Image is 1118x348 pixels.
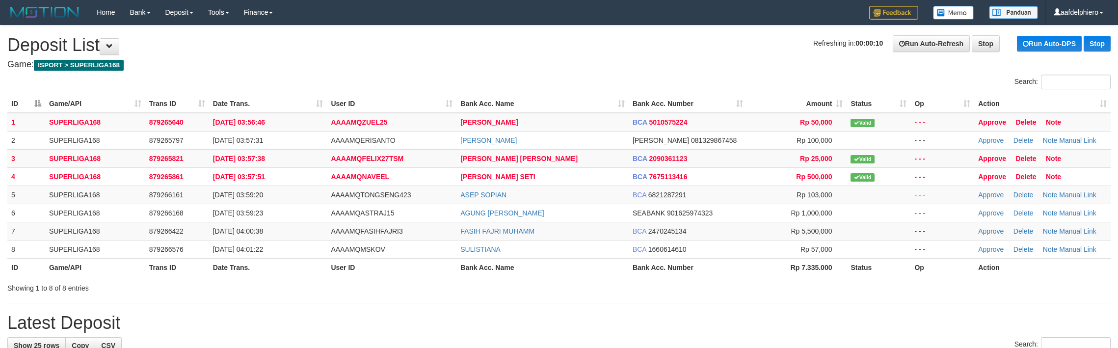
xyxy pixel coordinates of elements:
a: [PERSON_NAME] [460,136,517,144]
span: [DATE] 04:00:38 [213,227,263,235]
a: Manual Link [1059,136,1096,144]
span: AAAAMQFELIX27TSM [331,155,403,162]
a: [PERSON_NAME] SETI [460,173,535,181]
span: 879266161 [149,191,184,199]
img: panduan.png [989,6,1038,19]
th: Rp 7.335.000 [747,258,847,276]
th: ID [7,258,45,276]
span: 879266168 [149,209,184,217]
td: - - - [910,149,974,167]
span: [DATE] 03:57:31 [213,136,263,144]
td: SUPERLIGA168 [45,240,145,258]
img: MOTION_logo.png [7,5,82,20]
span: BCA [633,173,647,181]
td: - - - [910,113,974,132]
label: Search: [1014,75,1111,89]
a: Approve [978,118,1006,126]
span: AAAAMQMSKOV [331,245,385,253]
strong: 00:00:10 [855,39,883,47]
a: Approve [978,191,1004,199]
td: SUPERLIGA168 [45,186,145,204]
span: AAAAMQZUEL25 [331,118,387,126]
a: Manual Link [1059,227,1096,235]
span: Copy 7675113416 to clipboard [649,173,688,181]
td: SUPERLIGA168 [45,204,145,222]
span: [DATE] 03:56:46 [213,118,265,126]
a: ASEP SOPIAN [460,191,506,199]
span: AAAAMQFASIHFAJRI3 [331,227,402,235]
a: Approve [978,136,1004,144]
a: Delete [1013,191,1033,199]
h1: Latest Deposit [7,313,1111,333]
th: ID: activate to sort column descending [7,95,45,113]
span: Rp 100,000 [797,136,832,144]
a: Note [1043,209,1058,217]
th: Date Trans.: activate to sort column ascending [209,95,327,113]
h1: Deposit List [7,35,1111,55]
a: Delete [1016,173,1037,181]
h4: Game: [7,60,1111,70]
td: - - - [910,186,974,204]
span: Rp 50,000 [800,118,832,126]
td: SUPERLIGA168 [45,113,145,132]
span: SEABANK [633,209,665,217]
span: Valid transaction [851,173,874,182]
a: Delete [1013,136,1033,144]
a: Delete [1013,209,1033,217]
span: 879265861 [149,173,184,181]
a: Note [1043,245,1058,253]
span: Copy 6821287291 to clipboard [648,191,687,199]
span: AAAAMQASTRAJ15 [331,209,394,217]
span: Copy 901625974323 to clipboard [667,209,713,217]
span: Rp 57,000 [800,245,832,253]
span: 879265797 [149,136,184,144]
a: Stop [1084,36,1111,52]
span: [DATE] 03:59:20 [213,191,263,199]
span: Valid transaction [851,155,874,163]
th: Game/API: activate to sort column ascending [45,95,145,113]
th: Action: activate to sort column ascending [974,95,1111,113]
span: 879266422 [149,227,184,235]
td: 3 [7,149,45,167]
span: [DATE] 03:57:51 [213,173,265,181]
td: SUPERLIGA168 [45,167,145,186]
span: AAAAMQERISANTO [331,136,395,144]
th: Trans ID: activate to sort column ascending [145,95,209,113]
a: Manual Link [1059,191,1096,199]
a: Delete [1013,227,1033,235]
img: Button%20Memo.svg [933,6,974,20]
td: 5 [7,186,45,204]
td: - - - [910,240,974,258]
th: Date Trans. [209,258,327,276]
a: AGUNG [PERSON_NAME] [460,209,544,217]
th: Amount: activate to sort column ascending [747,95,847,113]
span: Refreshing in: [813,39,883,47]
td: 4 [7,167,45,186]
th: Action [974,258,1111,276]
td: - - - [910,222,974,240]
th: Op [910,258,974,276]
span: 879265640 [149,118,184,126]
span: Copy 5010575224 to clipboard [649,118,688,126]
span: AAAAMQTONGSENG423 [331,191,411,199]
th: Op: activate to sort column ascending [910,95,974,113]
a: Approve [978,227,1004,235]
a: [PERSON_NAME] [PERSON_NAME] [460,155,578,162]
span: [DATE] 03:57:38 [213,155,265,162]
span: BCA [633,227,646,235]
th: Bank Acc. Number: activate to sort column ascending [629,95,747,113]
span: [DATE] 04:01:22 [213,245,263,253]
a: Delete [1016,155,1037,162]
td: SUPERLIGA168 [45,222,145,240]
td: SUPERLIGA168 [45,149,145,167]
a: Approve [978,155,1006,162]
a: Run Auto-DPS [1017,36,1082,52]
span: [PERSON_NAME] [633,136,689,144]
td: 8 [7,240,45,258]
th: User ID [327,258,456,276]
img: Feedback.jpg [869,6,918,20]
th: Bank Acc. Name [456,258,629,276]
a: Note [1046,155,1061,162]
span: Rp 25,000 [800,155,832,162]
th: Status: activate to sort column ascending [847,95,910,113]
